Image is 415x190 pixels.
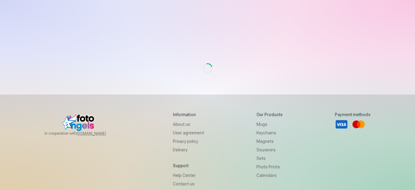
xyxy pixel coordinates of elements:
[335,112,370,118] h5: Payment methods
[173,112,204,118] h5: Information
[173,120,204,129] a: About us
[77,131,121,136] a: [DOMAIN_NAME]
[256,163,283,171] a: Photo prints
[256,146,283,154] a: Souvenirs
[173,163,204,169] h5: Support
[352,118,365,131] a: Mastercard
[173,129,204,137] a: User agreement
[256,154,283,163] a: Sets
[256,120,283,129] a: Mugs
[173,146,204,154] a: Delivery
[256,129,283,137] a: Keychains
[173,180,204,188] a: Contact us
[173,137,204,146] a: Privacy policy
[173,171,204,180] a: Help Center
[256,171,283,180] a: Calendars
[45,131,121,136] span: In cooperation with
[335,118,348,131] a: Visa
[256,137,283,146] a: Magnets
[256,112,283,118] h5: Our products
